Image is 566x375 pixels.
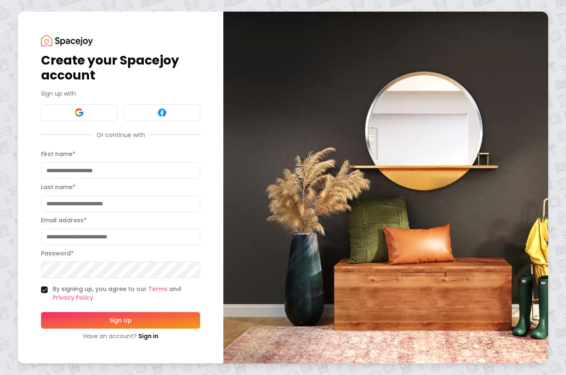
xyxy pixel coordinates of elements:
[41,183,75,191] label: Last name
[223,12,548,363] img: banner
[53,285,200,302] label: By signing up, you agree to our and
[93,131,148,139] span: Or continue with
[74,108,84,118] img: Google signin
[41,216,87,224] label: Email address
[148,285,167,293] a: Terms
[41,249,74,257] label: Password
[138,332,158,340] a: Sign in
[53,293,93,302] a: Privacy Policy
[41,53,200,83] h1: Create your Spacejoy account
[41,35,93,46] img: Spacejoy Logo
[41,150,75,158] label: First name
[157,108,167,118] img: Facebook signin
[41,332,200,340] div: Have an account?
[41,312,200,329] button: Sign Up
[41,89,200,98] p: Sign up with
